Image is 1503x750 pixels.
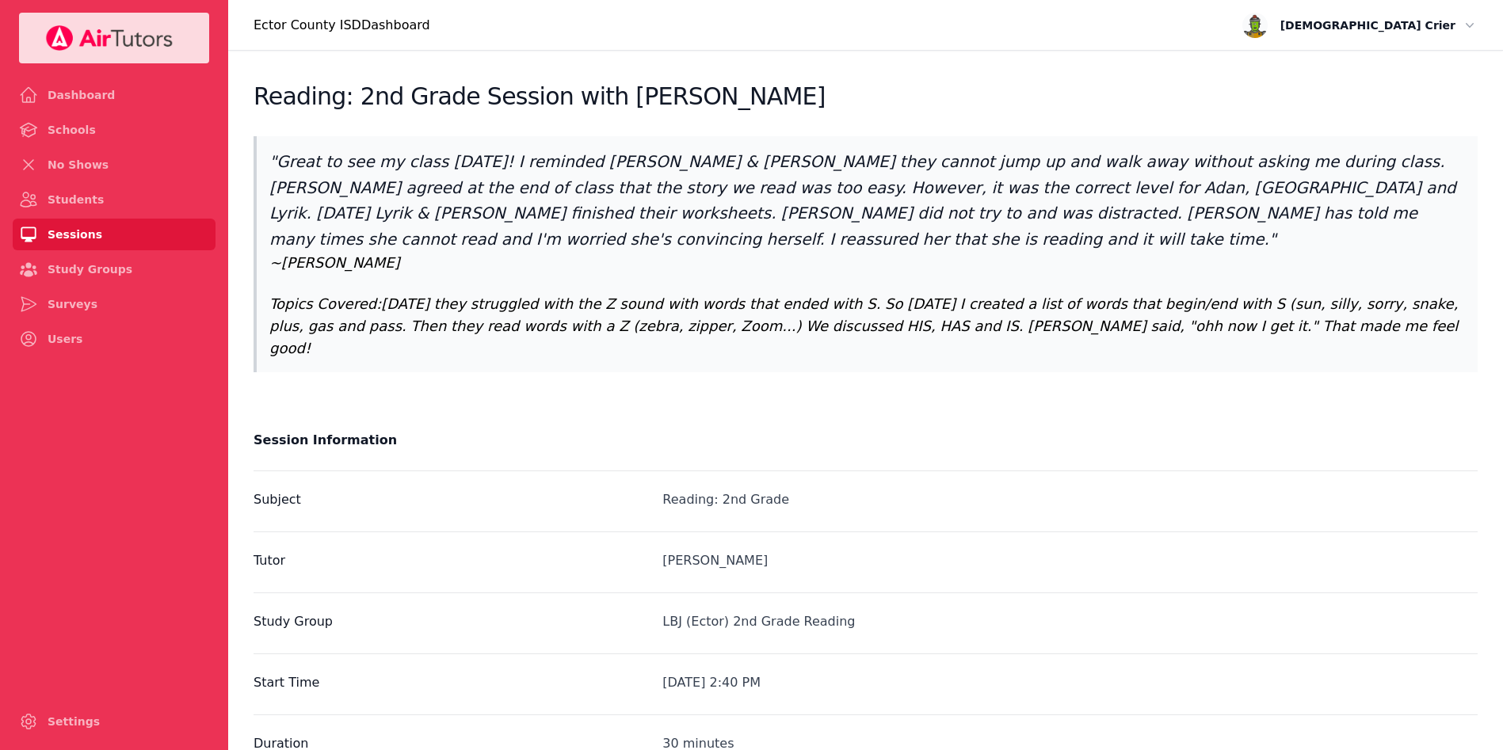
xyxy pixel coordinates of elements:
a: Students [13,184,216,215]
h2: Reading: 2nd Grade Session with [PERSON_NAME] [254,82,826,111]
label: Study Group [254,612,659,631]
p: ~ [PERSON_NAME] [269,252,1465,274]
p: Topics Covered: [DATE] they struggled with the Z sound with words that ended with S. So [DATE] I ... [269,293,1465,360]
div: [DATE] 2:40 PM [662,673,1478,692]
a: Study Groups [13,253,216,285]
a: Settings [13,706,216,737]
label: Subject [254,490,659,509]
a: No Shows [13,149,216,181]
label: Tutor [254,551,659,570]
a: Sessions [13,219,216,250]
a: Dashboard [13,79,216,111]
a: Surveys [13,288,216,320]
div: [PERSON_NAME] [662,551,1478,570]
img: Your Company [45,25,174,51]
p: " Great to see my class [DATE]! I reminded [PERSON_NAME] & [PERSON_NAME] they cannot jump up and ... [269,149,1465,252]
span: [DEMOGRAPHIC_DATA] Crier [1280,16,1455,35]
div: LBJ (Ector) 2nd Grade Reading [662,612,1478,631]
a: Schools [13,114,216,146]
label: Start Time [254,673,659,692]
a: Users [13,323,216,355]
h2: Session Information [254,429,1478,451]
img: avatar [1242,13,1268,38]
div: Reading: 2nd Grade [662,490,1478,509]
